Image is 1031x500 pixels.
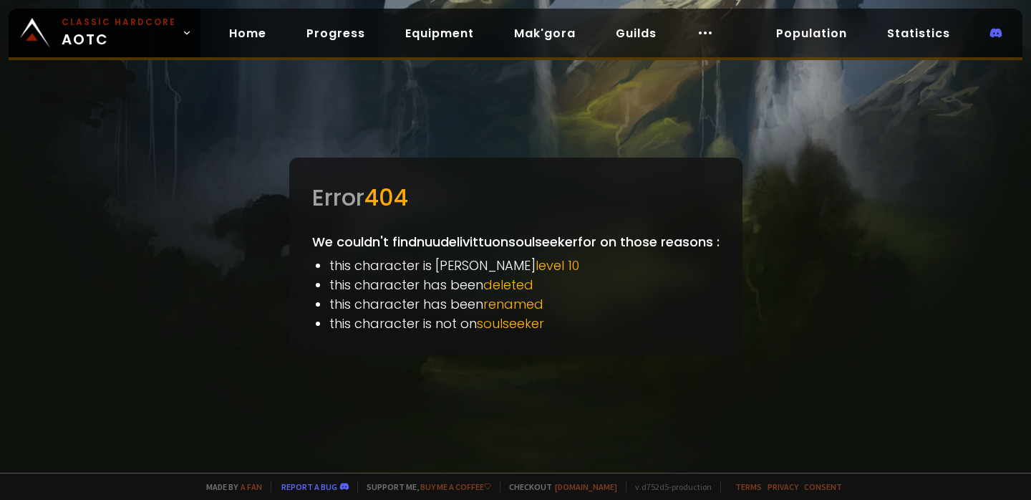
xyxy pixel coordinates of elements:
[483,295,543,313] span: renamed
[483,276,533,294] span: deleted
[218,19,278,48] a: Home
[765,19,858,48] a: Population
[329,275,720,294] li: this character has been
[735,481,762,492] a: Terms
[289,158,742,356] div: We couldn't find nuudelivittu on soulseeker for on those reasons :
[312,181,720,215] div: Error
[364,181,408,213] span: 404
[329,294,720,314] li: this character has been
[357,481,491,492] span: Support me,
[241,481,262,492] a: a fan
[555,481,617,492] a: [DOMAIN_NAME]
[804,481,842,492] a: Consent
[500,481,617,492] span: Checkout
[626,481,712,492] span: v. d752d5 - production
[876,19,962,48] a: Statistics
[394,19,485,48] a: Equipment
[329,314,720,333] li: this character is not on
[9,9,200,57] a: Classic HardcoreAOTC
[420,481,491,492] a: Buy me a coffee
[604,19,668,48] a: Guilds
[329,256,720,275] li: this character is [PERSON_NAME]
[62,16,176,29] small: Classic Hardcore
[536,256,579,274] span: level 10
[503,19,587,48] a: Mak'gora
[281,481,337,492] a: Report a bug
[295,19,377,48] a: Progress
[198,481,262,492] span: Made by
[62,16,176,50] span: AOTC
[477,314,544,332] span: soulseeker
[768,481,798,492] a: Privacy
